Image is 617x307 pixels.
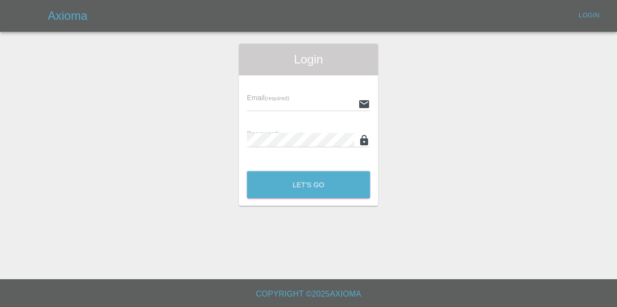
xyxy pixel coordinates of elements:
h5: Axioma [48,8,87,24]
h6: Copyright © 2025 Axioma [8,287,609,301]
span: Email [247,94,289,102]
span: Login [247,52,370,67]
button: Let's Go [247,171,370,198]
a: Login [573,8,605,23]
span: Password [247,130,303,138]
small: (required) [278,131,303,137]
small: (required) [265,95,290,101]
